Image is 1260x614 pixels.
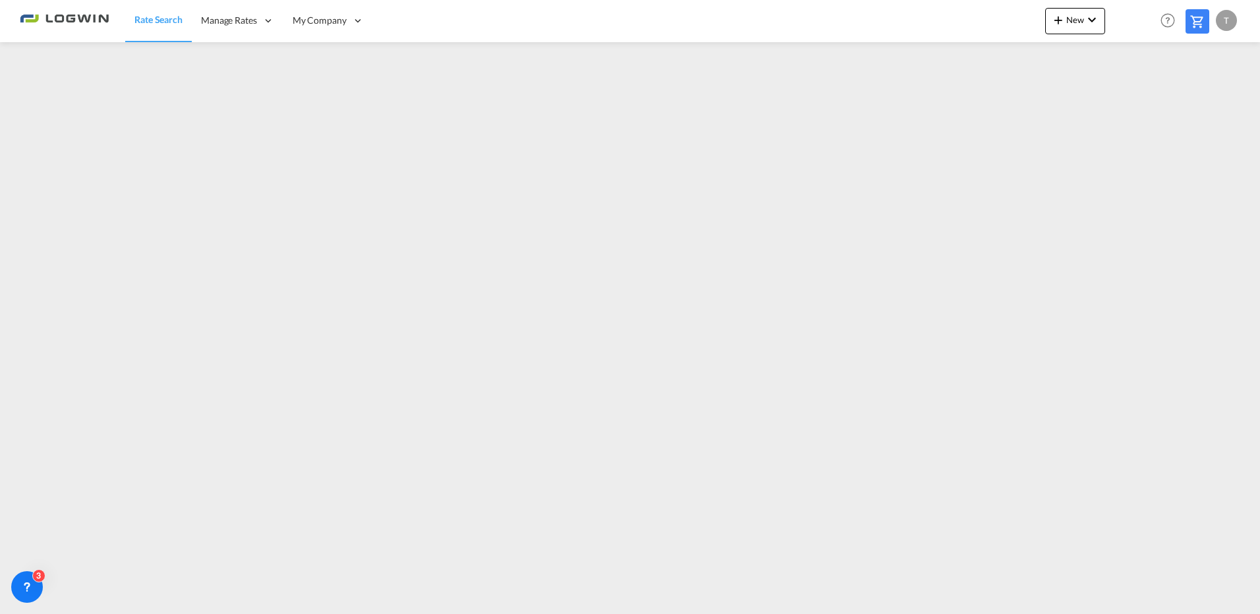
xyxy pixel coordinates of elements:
[20,6,109,36] img: 2761ae10d95411efa20a1f5e0282d2d7.png
[1216,10,1237,31] div: T
[134,14,183,25] span: Rate Search
[1050,14,1100,25] span: New
[293,14,347,27] span: My Company
[1157,9,1186,33] div: Help
[1084,12,1100,28] md-icon: icon-chevron-down
[1045,8,1105,34] button: icon-plus 400-fgNewicon-chevron-down
[1050,12,1066,28] md-icon: icon-plus 400-fg
[201,14,257,27] span: Manage Rates
[1157,9,1179,32] span: Help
